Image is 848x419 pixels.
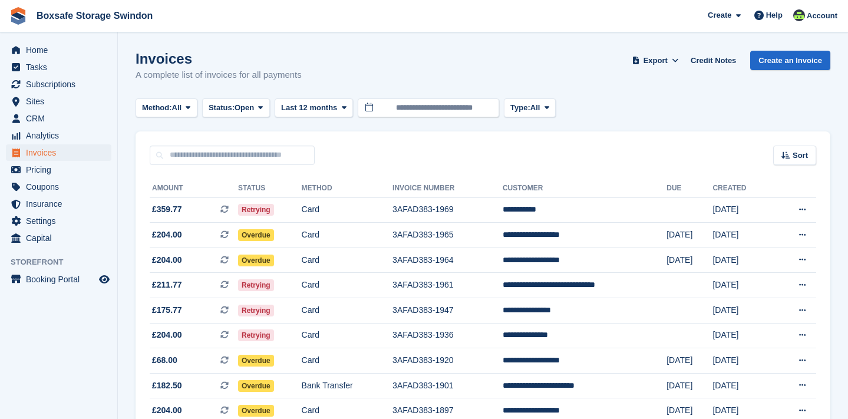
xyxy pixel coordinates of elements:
[666,373,712,398] td: [DATE]
[504,98,556,118] button: Type: All
[503,179,666,198] th: Customer
[6,110,111,127] a: menu
[392,179,503,198] th: Invoice Number
[793,150,808,161] span: Sort
[6,42,111,58] a: menu
[238,405,274,417] span: Overdue
[712,197,772,223] td: [DATE]
[150,179,238,198] th: Amount
[6,59,111,75] a: menu
[26,230,97,246] span: Capital
[238,229,274,241] span: Overdue
[666,248,712,273] td: [DATE]
[302,348,393,374] td: Card
[712,223,772,248] td: [DATE]
[750,51,830,70] a: Create an Invoice
[302,223,393,248] td: Card
[97,272,111,286] a: Preview store
[712,348,772,374] td: [DATE]
[793,9,805,21] img: Julia Matthews
[32,6,157,25] a: Boxsafe Storage Swindon
[392,273,503,298] td: 3AFAD383-1961
[152,329,182,341] span: £204.00
[136,68,302,82] p: A complete list of invoices for all payments
[235,102,254,114] span: Open
[6,213,111,229] a: menu
[6,76,111,93] a: menu
[26,179,97,195] span: Coupons
[708,9,731,21] span: Create
[6,271,111,288] a: menu
[392,348,503,374] td: 3AFAD383-1920
[766,9,783,21] span: Help
[136,98,197,118] button: Method: All
[302,179,393,198] th: Method
[807,10,837,22] span: Account
[302,197,393,223] td: Card
[26,93,97,110] span: Sites
[712,323,772,348] td: [DATE]
[666,223,712,248] td: [DATE]
[392,248,503,273] td: 3AFAD383-1964
[281,102,337,114] span: Last 12 months
[9,7,27,25] img: stora-icon-8386f47178a22dfd0bd8f6a31ec36ba5ce8667c1dd55bd0f319d3a0aa187defe.svg
[629,51,681,70] button: Export
[712,179,772,198] th: Created
[152,354,177,367] span: £68.00
[142,102,172,114] span: Method:
[686,51,741,70] a: Credit Notes
[6,93,111,110] a: menu
[152,279,182,291] span: £211.77
[26,213,97,229] span: Settings
[26,161,97,178] span: Pricing
[238,305,274,316] span: Retrying
[530,102,540,114] span: All
[712,373,772,398] td: [DATE]
[712,298,772,324] td: [DATE]
[152,380,182,392] span: £182.50
[238,204,274,216] span: Retrying
[392,223,503,248] td: 3AFAD383-1965
[275,98,353,118] button: Last 12 months
[644,55,668,67] span: Export
[666,179,712,198] th: Due
[6,230,111,246] a: menu
[26,196,97,212] span: Insurance
[26,127,97,144] span: Analytics
[302,323,393,348] td: Card
[392,197,503,223] td: 3AFAD383-1969
[238,279,274,291] span: Retrying
[202,98,270,118] button: Status: Open
[510,102,530,114] span: Type:
[26,110,97,127] span: CRM
[172,102,182,114] span: All
[209,102,235,114] span: Status:
[238,179,302,198] th: Status
[302,298,393,324] td: Card
[26,59,97,75] span: Tasks
[152,404,182,417] span: £204.00
[136,51,302,67] h1: Invoices
[302,273,393,298] td: Card
[11,256,117,268] span: Storefront
[152,203,182,216] span: £359.77
[666,348,712,374] td: [DATE]
[6,127,111,144] a: menu
[302,248,393,273] td: Card
[152,304,182,316] span: £175.77
[238,255,274,266] span: Overdue
[238,355,274,367] span: Overdue
[26,271,97,288] span: Booking Portal
[712,273,772,298] td: [DATE]
[26,144,97,161] span: Invoices
[392,373,503,398] td: 3AFAD383-1901
[302,373,393,398] td: Bank Transfer
[6,196,111,212] a: menu
[392,323,503,348] td: 3AFAD383-1936
[26,76,97,93] span: Subscriptions
[6,161,111,178] a: menu
[392,298,503,324] td: 3AFAD383-1947
[26,42,97,58] span: Home
[152,254,182,266] span: £204.00
[712,248,772,273] td: [DATE]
